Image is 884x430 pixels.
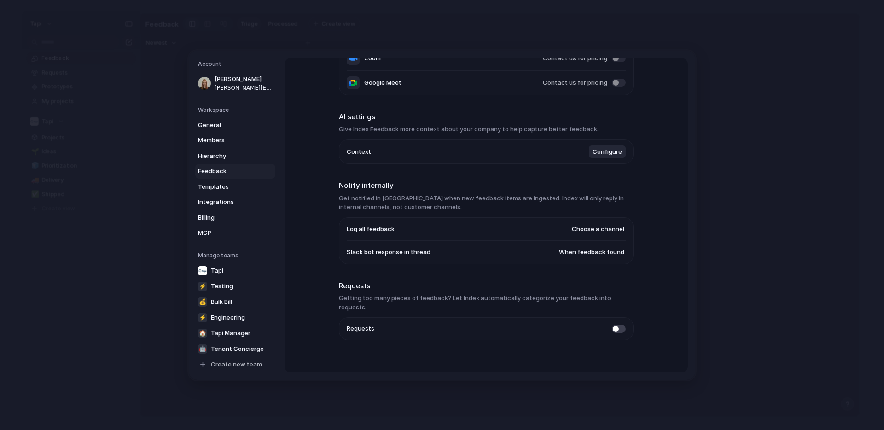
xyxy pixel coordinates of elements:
a: MCP [195,226,275,240]
a: General [195,117,275,132]
span: Tapi [211,266,223,275]
a: Create new team [195,357,275,372]
span: Testing [211,281,233,291]
a: 🤖Tenant Concierge [195,341,275,356]
h5: Workspace [198,105,275,114]
span: Context [347,147,371,156]
span: Create new team [211,360,262,369]
button: Configure [589,145,626,158]
a: Templates [195,179,275,194]
button: When feedback found [558,246,626,258]
span: MCP [198,228,257,238]
a: Feedback [195,164,275,179]
span: Configure [593,147,622,156]
h3: Getting too many pieces of feedback? Let Index automatically categorize your feedback into requests. [339,294,634,312]
h2: Requests [339,280,634,291]
div: 💰 [198,297,207,306]
h3: Give Index Feedback more context about your company to help capture better feedback. [339,125,634,134]
a: 💰Bulk Bill [195,294,275,309]
span: Contact us for pricing [543,78,607,87]
span: Zoom [364,53,381,63]
a: Hierarchy [195,148,275,163]
a: Members [195,133,275,148]
span: Tapi Manager [211,328,250,337]
a: Tapi [195,263,275,278]
span: Feedback [198,167,257,176]
span: Requests [347,324,374,333]
div: 🏠 [198,328,207,337]
span: Engineering [211,313,245,322]
h5: Manage teams [198,251,275,259]
span: Slack bot response in thread [347,248,430,257]
span: Tenant Concierge [211,344,264,353]
span: Choose a channel [572,224,624,233]
span: Bulk Bill [211,297,232,306]
a: [PERSON_NAME][PERSON_NAME][EMAIL_ADDRESS][DOMAIN_NAME] [195,72,275,95]
a: Billing [195,210,275,225]
span: Log all feedback [347,224,395,233]
span: [PERSON_NAME] [215,75,273,84]
span: Hierarchy [198,151,257,160]
h5: Account [198,60,275,68]
div: ⚡ [198,313,207,322]
span: Google Meet [364,78,401,87]
span: General [198,120,257,129]
span: Billing [198,213,257,222]
div: 🤖 [198,344,207,353]
h2: AI settings [339,111,634,122]
a: ⚡Engineering [195,310,275,325]
span: Templates [198,182,257,191]
span: [PERSON_NAME][EMAIL_ADDRESS][DOMAIN_NAME] [215,83,273,92]
h2: Notify internally [339,180,634,191]
a: ⚡Testing [195,279,275,293]
h3: Get notified in [GEOGRAPHIC_DATA] when new feedback items are ingested. Index will only reply in ... [339,193,634,211]
div: ⚡ [198,281,207,291]
a: Integrations [195,195,275,209]
span: Integrations [198,198,257,207]
a: 🏠Tapi Manager [195,325,275,340]
span: Contact us for pricing [543,53,607,63]
span: Members [198,136,257,145]
button: Choose a channel [570,223,626,235]
span: When feedback found [559,248,624,257]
